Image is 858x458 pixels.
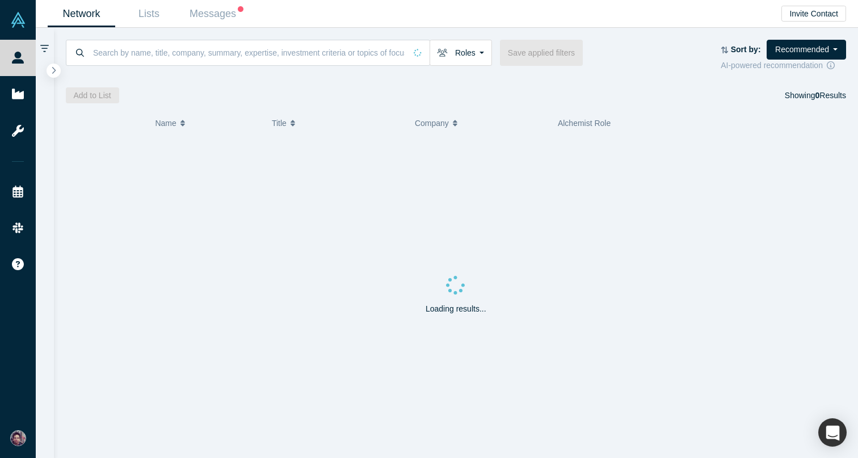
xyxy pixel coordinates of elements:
[155,111,260,135] button: Name
[415,111,546,135] button: Company
[731,45,761,54] strong: Sort by:
[183,1,250,27] a: Messages
[66,87,119,103] button: Add to List
[272,111,403,135] button: Title
[10,12,26,28] img: Alchemist Vault Logo
[426,303,486,315] p: Loading results...
[500,40,583,66] button: Save applied filters
[92,39,406,66] input: Search by name, title, company, summary, expertise, investment criteria or topics of focus
[155,111,176,135] span: Name
[781,6,846,22] button: Invite Contact
[767,40,846,60] button: Recommended
[815,91,820,100] strong: 0
[430,40,492,66] button: Roles
[721,60,846,72] div: AI-powered recommendation
[48,1,115,27] a: Network
[785,87,846,103] div: Showing
[272,111,287,135] span: Title
[815,91,846,100] span: Results
[415,111,449,135] span: Company
[115,1,183,27] a: Lists
[558,119,611,128] span: Alchemist Role
[10,430,26,446] img: Upinder Singh's Account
